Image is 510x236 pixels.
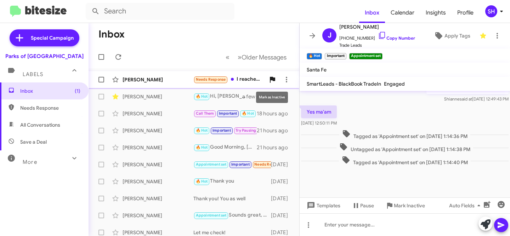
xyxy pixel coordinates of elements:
span: 🔥 Hot [196,128,208,133]
div: That's the latest appraisal amount. The more the better [193,109,257,117]
span: Save a Deal [20,138,47,145]
div: [PERSON_NAME] [123,212,193,219]
div: Hey, [PERSON_NAME]! Just wanted to circle back with you - what time best works for you to stop in... [193,126,257,134]
span: Try Pausing [236,128,256,133]
a: Inbox [359,2,385,23]
span: 🔥 Hot [196,179,208,184]
span: Shianne [DATE] 12:49:43 PM [444,96,509,102]
div: [DATE] [271,195,294,202]
nav: Page navigation example [222,50,291,64]
p: Yes ma'am [301,105,337,118]
span: Call Them [196,111,214,116]
div: SH [485,5,497,17]
span: Appointment set [196,162,227,167]
span: [PERSON_NAME] [339,23,415,31]
div: Sounds great, have a good day! [193,211,271,219]
span: 🔥 Hot [196,94,208,99]
div: Thank you [193,177,271,185]
span: Trade Leads [339,42,415,49]
span: [PHONE_NUMBER] [339,31,415,42]
a: Profile [452,2,479,23]
div: Let me check! [193,229,271,236]
small: 🔥 Hot [307,53,322,59]
span: Appointment set [196,213,227,218]
div: [DATE] [271,178,294,185]
div: Thank you! You as well [193,195,271,202]
span: » [238,53,242,62]
span: Auto Fields [449,199,483,212]
div: [DATE] [271,161,294,168]
span: 🔥 Hot [242,111,254,116]
span: Inbox [20,87,80,94]
span: Apply Tags [444,29,470,42]
span: Mark Inactive [394,199,425,212]
div: [PERSON_NAME] [123,195,193,202]
span: Pause [360,199,374,212]
span: Tagged as 'Appointment set' on [DATE] 1:14:36 PM [339,129,470,140]
a: Insights [420,2,452,23]
a: Calendar [385,2,420,23]
button: Mark Inactive [380,199,431,212]
div: 21 hours ago [257,127,294,134]
div: [PERSON_NAME] [123,127,193,134]
span: Needs Response [254,162,284,167]
span: 🔥 Hot [196,145,208,150]
h1: Inbox [98,29,125,40]
button: Auto Fields [443,199,489,212]
div: Good Morning, [PERSON_NAME]! Just wanted to circle back with you to see if you are free to stop i... [193,143,257,151]
input: Search [86,3,234,20]
span: Engaged [384,81,405,87]
small: Appointment set [349,53,382,59]
span: [DATE] 12:50:11 PM [301,120,337,126]
span: Needs Response [20,104,80,111]
span: All Conversations [20,121,60,128]
span: Important [212,128,231,133]
span: Special Campaign [31,34,74,41]
small: Important [325,53,346,59]
div: [PERSON_NAME] [123,229,193,236]
div: I reached out about the Ranger 4x4. And I won't be stopping by unless that was approved. Thank you. [193,75,265,84]
div: [PERSON_NAME] [123,110,193,117]
div: [PERSON_NAME] [123,144,193,151]
div: [PERSON_NAME] [123,93,193,100]
span: Untagged as 'Appointment set' on [DATE] 1:14:38 PM [336,143,473,153]
div: [PERSON_NAME] [123,161,193,168]
span: Important [219,111,237,116]
div: Parks of [GEOGRAPHIC_DATA] [5,53,84,60]
span: Santa Fe [307,67,327,73]
button: SH [479,5,502,17]
button: Previous [221,50,234,64]
div: [DATE] [271,229,294,236]
span: Older Messages [242,53,287,61]
div: Hi, [PERSON_NAME]! Did you have time to stop in [DATE]? [193,92,251,100]
a: Copy Number [378,35,415,41]
span: said at [460,96,472,102]
span: J [328,30,331,41]
div: 21 hours ago [257,144,294,151]
span: Tagged as 'Appointment set' on [DATE] 1:14:40 PM [339,156,471,166]
button: Apply Tags [427,29,476,42]
button: Pause [346,199,380,212]
div: [DATE] [271,212,294,219]
span: More [23,159,37,165]
div: [PERSON_NAME] [123,178,193,185]
button: Templates [300,199,346,212]
span: Templates [305,199,340,212]
span: Labels [23,71,43,77]
button: Next [233,50,291,64]
span: Needs Response [196,77,226,82]
div: Mark as Inactive [256,92,288,103]
a: Special Campaign [10,29,79,46]
span: « [226,53,229,62]
span: Important [231,162,250,167]
span: (1) [75,87,80,94]
span: SmartLeads - BlackBook TradeIn [307,81,381,87]
div: [PERSON_NAME] [123,76,193,83]
div: Ill be running late. I had a last minute engagement i had forgot about [193,160,271,168]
